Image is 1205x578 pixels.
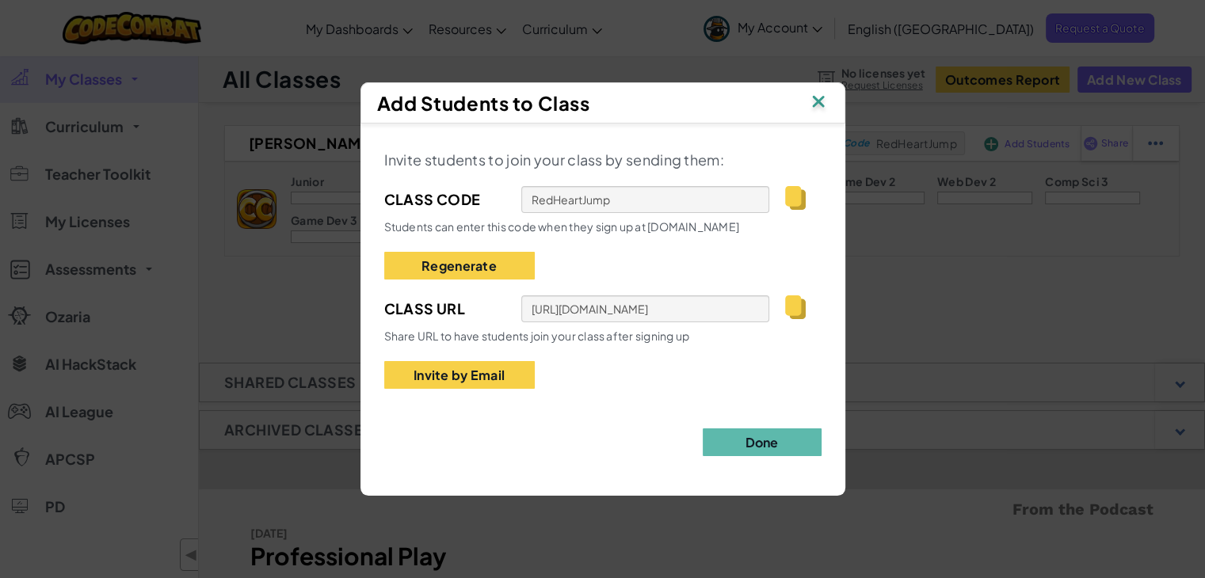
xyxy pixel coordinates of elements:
[384,361,535,389] button: Invite by Email
[384,252,535,279] button: Regenerate
[808,91,829,115] img: IconClose.svg
[384,188,505,211] span: Class Code
[384,150,724,169] span: Invite students to join your class by sending them:
[785,186,805,210] img: IconCopy.svg
[384,297,505,321] span: Class Url
[384,219,740,234] span: Students can enter this code when they sign up at [DOMAIN_NAME]
[785,295,805,319] img: IconCopy.svg
[377,91,590,115] span: Add Students to Class
[384,329,690,343] span: Share URL to have students join your class after signing up
[703,428,822,456] button: Done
